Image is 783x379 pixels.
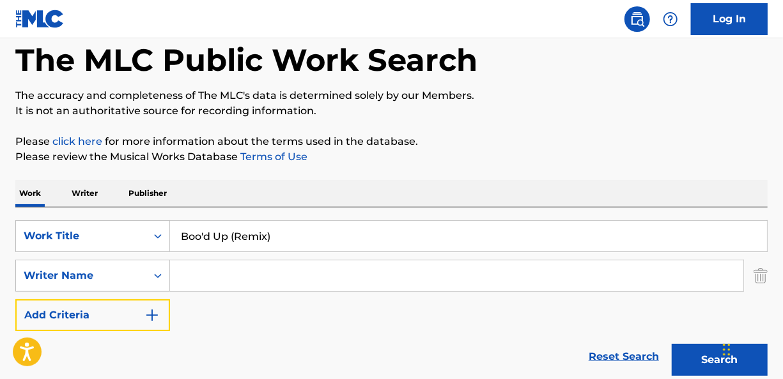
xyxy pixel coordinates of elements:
p: It is not an authoritative source for recording information. [15,103,768,119]
img: MLC Logo [15,10,65,28]
a: click here [52,135,102,147]
img: Delete Criterion [754,260,768,292]
div: Work Title [24,228,139,244]
img: 9d2ae6d4665cec9f34b9.svg [144,308,160,323]
p: Work [15,180,45,207]
h1: The MLC Public Work Search [15,41,477,79]
div: Writer Name [24,268,139,283]
p: Publisher [125,180,171,207]
img: help [663,11,678,27]
p: Please for more information about the terms used in the database. [15,134,768,149]
button: Search [672,344,768,376]
p: Writer [68,180,102,207]
a: Log In [691,3,768,35]
p: The accuracy and completeness of The MLC's data is determined solely by our Members. [15,88,768,103]
a: Public Search [624,6,650,32]
button: Add Criteria [15,299,170,331]
a: Terms of Use [238,151,307,163]
img: search [630,11,645,27]
a: Reset Search [582,343,665,371]
iframe: Chat Widget [719,318,783,379]
div: Help [658,6,683,32]
p: Please review the Musical Works Database [15,149,768,165]
div: Drag [723,331,731,369]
